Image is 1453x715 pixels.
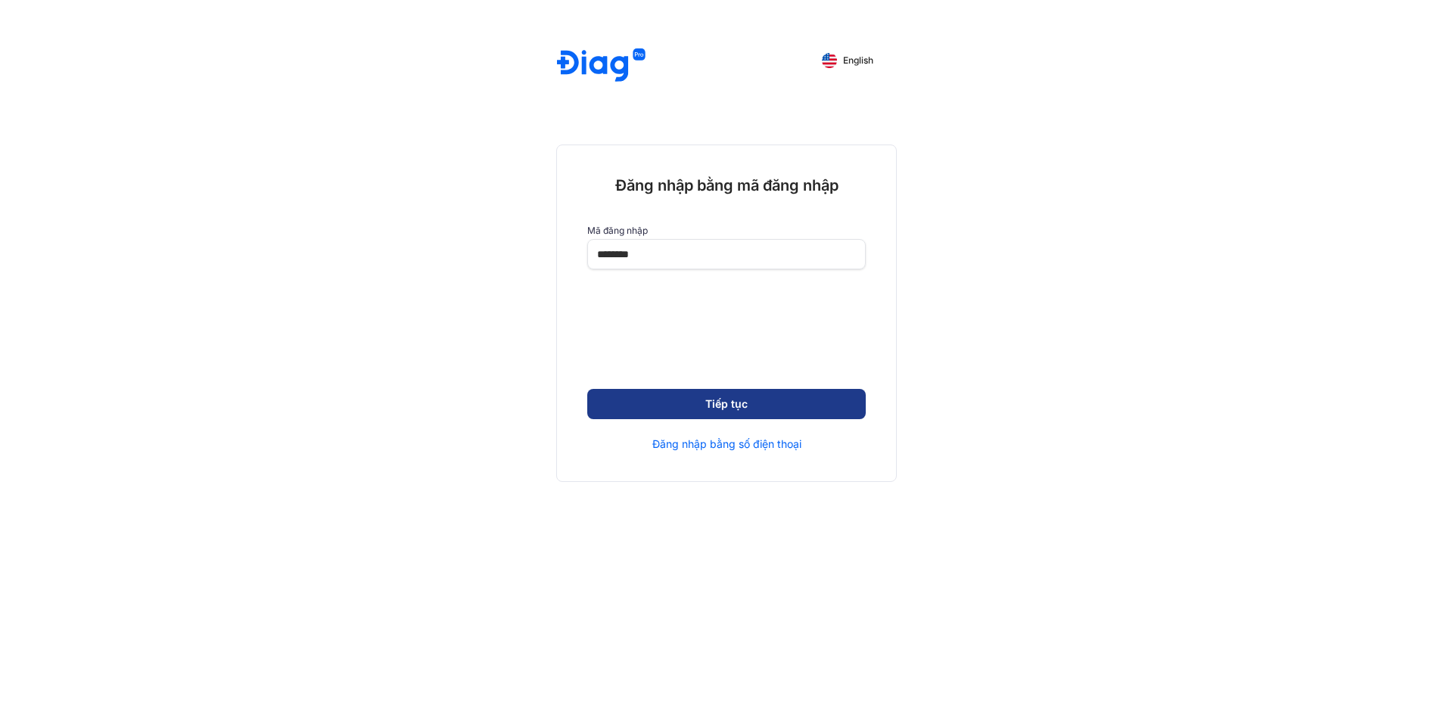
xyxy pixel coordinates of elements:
[587,225,866,236] label: Mã đăng nhập
[843,55,873,66] span: English
[611,300,842,359] iframe: reCAPTCHA
[652,437,801,451] a: Đăng nhập bằng số điện thoại
[557,48,646,84] img: logo
[811,48,884,73] button: English
[587,176,866,195] div: Đăng nhập bằng mã đăng nhập
[587,389,866,419] button: Tiếp tục
[822,53,837,68] img: English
